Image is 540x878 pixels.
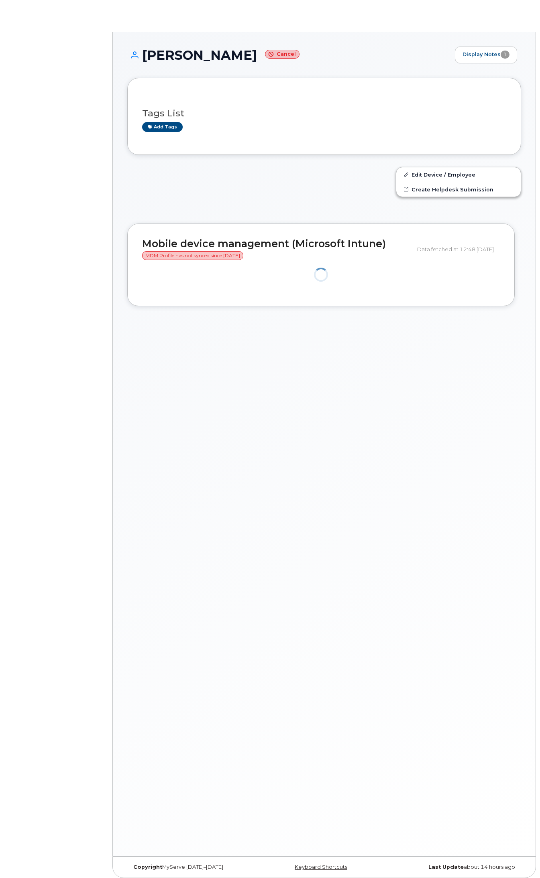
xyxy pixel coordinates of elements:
[396,167,521,182] a: Edit Device / Employee
[142,122,183,132] a: Add tags
[133,864,162,870] strong: Copyright
[501,51,509,59] span: 1
[265,50,300,59] small: Cancel
[127,864,259,870] div: MyServe [DATE]–[DATE]
[396,182,521,197] a: Create Helpdesk Submission
[455,47,517,63] a: Display Notes1
[142,251,243,260] span: MDM Profile has not synced since [DATE]
[390,864,521,870] div: about 14 hours ago
[417,242,500,257] div: Data fetched at 12:48 [DATE]
[142,108,506,118] h3: Tags List
[295,864,347,870] a: Keyboard Shortcuts
[142,238,411,260] h2: Mobile device management (Microsoft Intune)
[127,48,451,62] h1: [PERSON_NAME]
[428,864,464,870] strong: Last Update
